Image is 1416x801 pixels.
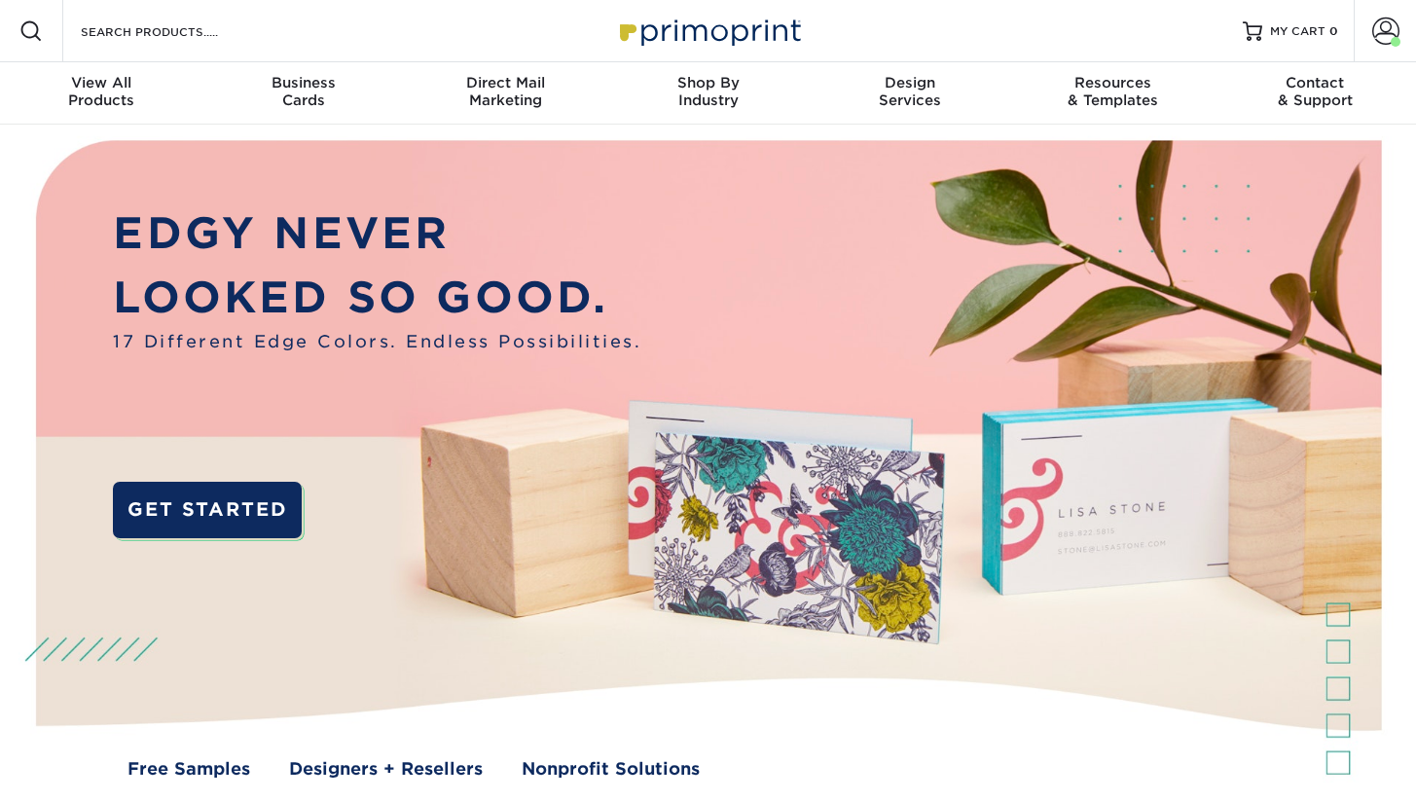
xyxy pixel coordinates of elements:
a: Resources& Templates [1011,62,1214,125]
p: LOOKED SO GOOD. [113,266,641,329]
span: Design [809,74,1011,91]
span: 17 Different Edge Colors. Endless Possibilities. [113,329,641,354]
div: Cards [202,74,405,109]
span: Contact [1214,74,1416,91]
a: Designers + Resellers [289,756,483,782]
a: BusinessCards [202,62,405,125]
div: & Support [1214,74,1416,109]
input: SEARCH PRODUCTS..... [79,19,269,43]
a: Direct MailMarketing [405,62,607,125]
a: Nonprofit Solutions [522,756,700,782]
div: Marketing [405,74,607,109]
span: Resources [1011,74,1214,91]
div: Services [809,74,1011,109]
span: Business [202,74,405,91]
p: EDGY NEVER [113,201,641,265]
img: Primoprint [611,10,806,52]
a: DesignServices [809,62,1011,125]
span: MY CART [1270,23,1325,40]
span: Shop By [607,74,810,91]
a: Free Samples [127,756,250,782]
div: Industry [607,74,810,109]
a: Shop ByIndustry [607,62,810,125]
span: 0 [1329,24,1338,38]
span: Direct Mail [405,74,607,91]
div: & Templates [1011,74,1214,109]
a: GET STARTED [113,482,302,537]
a: Contact& Support [1214,62,1416,125]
